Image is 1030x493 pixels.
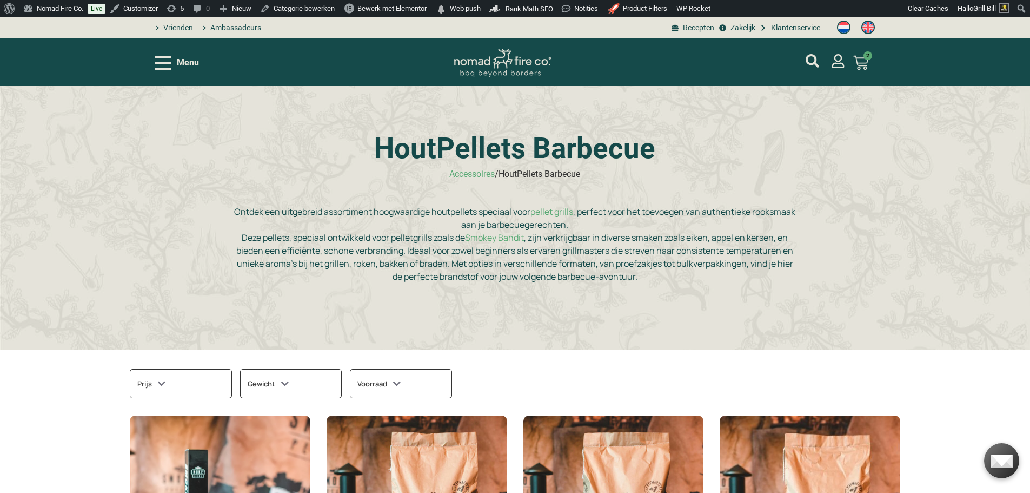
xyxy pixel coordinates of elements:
a: mijn account [806,54,819,68]
span: Grill Bill [973,4,996,12]
a: Accessoires [449,169,495,179]
div: Open/Close Menu [155,54,199,73]
a: grill bill zakeljk [717,22,755,34]
span: Ambassadeurs [208,22,261,34]
a: Smokey Bandit [465,232,524,244]
a: BBQ recepten [670,22,714,34]
p: Ontdek een uitgebreid assortiment hoogwaardige houtpellets speciaal voor , perfect voor het toevo... [234,205,796,283]
a: grill bill klantenservice [758,22,820,34]
h1: HoutPellets Barbecue [234,134,796,163]
img: Nomad Logo [454,49,551,77]
span: Klantenservice [768,22,820,34]
span: Recepten [680,22,714,34]
span: 2 [863,51,872,60]
img: Avatar of Grill Bill [999,3,1009,13]
span: Vrienden [161,22,193,34]
a: pellet grills [530,206,573,218]
a: grill bill ambassadors [196,22,261,34]
a: 2 [840,49,881,77]
a: mijn account [831,54,845,68]
span: HoutPellets Barbecue [499,169,580,179]
span: Bewerk met Elementor [357,4,427,12]
span: Menu [177,56,199,69]
img: Nederlands [837,21,850,34]
a: grill bill vrienden [149,22,193,34]
img: Engels [861,21,875,34]
h3: Voorraad [357,377,401,391]
span: Rank Math SEO [506,5,553,13]
h3: Prijs [137,377,165,391]
a: Switch to Engels [856,18,880,37]
span: / [495,169,499,179]
h3: Gewicht [248,377,289,391]
span:  [436,2,447,17]
span: Zakelijk [728,22,755,34]
a: Live [88,4,105,14]
nav: breadcrumbs [449,168,580,181]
